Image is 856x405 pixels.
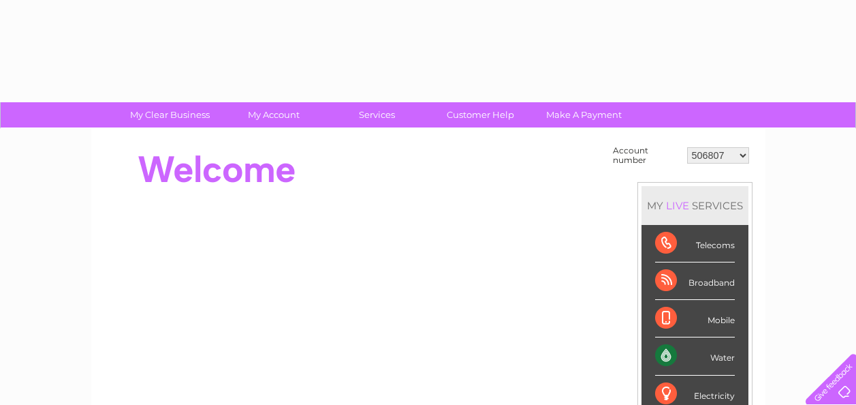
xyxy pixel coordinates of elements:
div: Telecoms [655,225,735,262]
a: Make A Payment [528,102,640,127]
div: Broadband [655,262,735,300]
div: LIVE [663,199,692,212]
div: Mobile [655,300,735,337]
a: Customer Help [424,102,537,127]
div: Water [655,337,735,375]
a: My Account [217,102,330,127]
a: My Clear Business [114,102,226,127]
a: Services [321,102,433,127]
div: MY SERVICES [641,186,748,225]
td: Account number [609,142,684,168]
